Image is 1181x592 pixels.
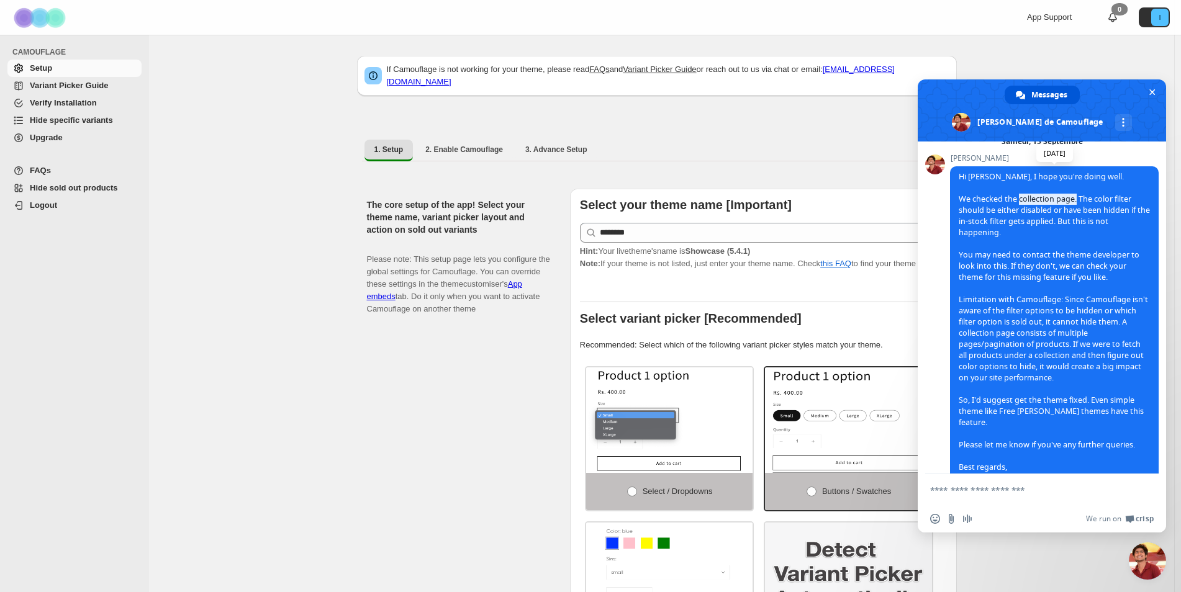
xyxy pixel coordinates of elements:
div: Autres canaux [1115,114,1132,131]
span: Buttons / Swatches [822,487,891,496]
div: Fermer le chat [1129,542,1166,580]
strong: Note: [580,259,600,268]
a: Variant Picker Guide [623,65,696,74]
p: Please note: This setup page lets you configure the global settings for Camouflage. You can overr... [367,241,550,315]
h2: The core setup of the app! Select your theme name, variant picker layout and action on sold out v... [367,199,550,236]
span: Hi [PERSON_NAME], I hope you're doing well. We checked the collection page. The color filter shou... [959,171,1150,483]
span: CAMOUFLAGE [12,47,143,57]
a: Setup [7,60,142,77]
span: Upgrade [30,133,63,142]
strong: Showcase (5.4.1) [685,246,750,256]
span: App Support [1027,12,1072,22]
img: Buttons / Swatches [765,367,932,473]
span: Verify Installation [30,98,97,107]
span: Messages [1031,86,1067,104]
b: Select variant picker [Recommended] [580,312,802,325]
span: Message audio [962,514,972,524]
span: FAQs [30,166,51,175]
span: Variant Picker Guide [30,81,108,90]
span: [PERSON_NAME] [950,154,1159,163]
span: Hide specific variants [30,115,113,125]
a: We run onCrisp [1086,514,1154,524]
text: I [1159,14,1161,21]
a: Hide sold out products [7,179,142,197]
span: Hide sold out products [30,183,118,192]
textarea: Entrez votre message... [930,485,1126,496]
div: 0 [1111,3,1128,16]
a: Upgrade [7,129,142,146]
span: 1. Setup [374,145,404,155]
span: Logout [30,200,57,210]
span: Crisp [1136,514,1154,524]
a: Hide specific variants [7,112,142,129]
div: Messages [1005,86,1080,104]
span: Select / Dropdowns [643,487,713,496]
span: We run on [1086,514,1121,524]
p: If Camouflage is not working for your theme, please read and or reach out to us via chat or email: [387,63,949,88]
span: Avatar with initials I [1151,9,1169,26]
img: Camouflage [10,1,72,35]
span: Setup [30,63,52,73]
p: If your theme is not listed, just enter your theme name. Check to find your theme name. [580,245,947,270]
b: Select your theme name [Important] [580,198,792,212]
a: Verify Installation [7,94,142,112]
a: Logout [7,197,142,214]
span: Your live theme's name is [580,246,750,256]
span: 2. Enable Camouflage [425,145,503,155]
a: this FAQ [820,259,851,268]
button: Avatar with initials I [1139,7,1170,27]
a: 0 [1106,11,1119,24]
p: Recommended: Select which of the following variant picker styles match your theme. [580,339,947,351]
span: Envoyer un fichier [946,514,956,524]
a: Variant Picker Guide [7,77,142,94]
a: FAQs [589,65,610,74]
strong: Hint: [580,246,599,256]
span: 3. Advance Setup [525,145,587,155]
a: FAQs [7,162,142,179]
span: Fermer le chat [1146,86,1159,99]
div: Samedi, 13 Septembre [1002,138,1083,145]
span: Insérer un emoji [930,514,940,524]
img: Select / Dropdowns [586,367,753,473]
